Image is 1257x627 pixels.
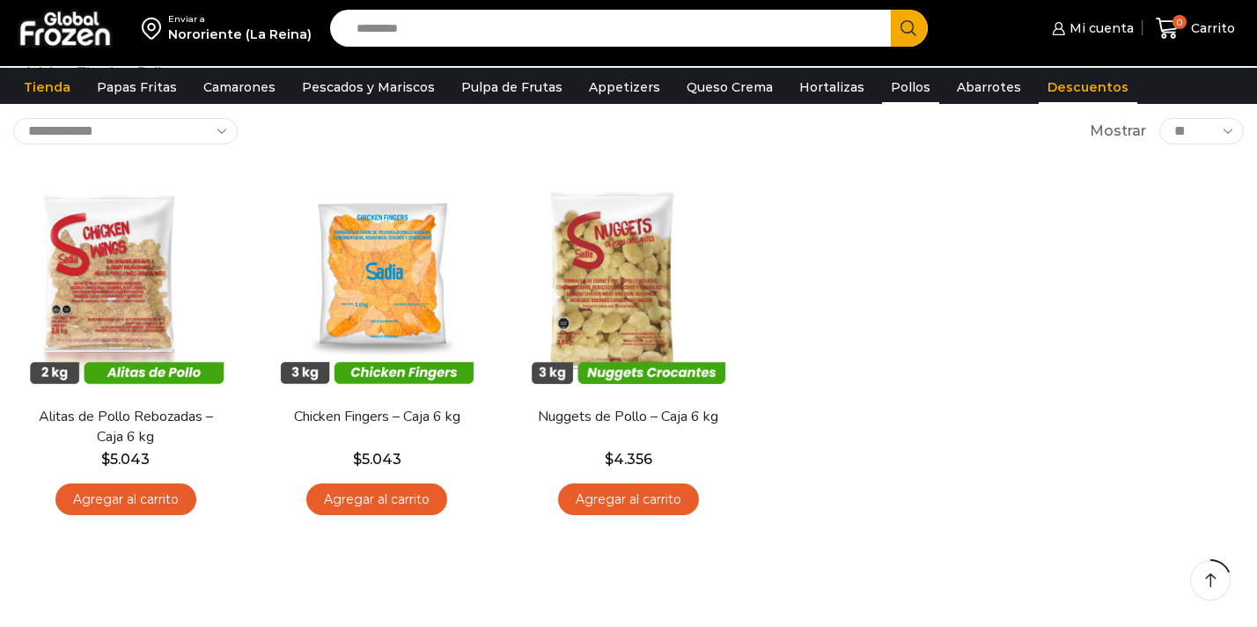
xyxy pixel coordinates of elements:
img: address-field-icon.svg [142,13,168,43]
a: Appetizers [580,70,669,104]
a: Agregar al carrito: “Nuggets de Pollo - Caja 6 kg” [558,483,699,516]
a: Pulpa de Frutas [452,70,571,104]
a: Pescados y Mariscos [293,70,444,104]
a: Queso Crema [678,70,782,104]
bdi: 5.043 [101,451,150,468]
bdi: 4.356 [605,451,652,468]
a: Abarrotes [948,70,1030,104]
a: Pollos [882,70,939,104]
a: Agregar al carrito: “Chicken Fingers - Caja 6 kg” [306,483,447,516]
div: Nororiente (La Reina) [168,26,312,43]
button: Search button [891,10,928,47]
span: Mostrar [1090,122,1146,142]
a: Tienda [15,70,79,104]
span: $ [353,451,362,468]
a: 0 Carrito [1151,8,1239,49]
a: Agregar al carrito: “Alitas de Pollo Rebozadas - Caja 6 kg” [55,483,196,516]
span: $ [101,451,110,468]
a: Mi cuenta [1047,11,1134,46]
a: Alitas de Pollo Rebozadas – Caja 6 kg [25,407,227,447]
a: Hortalizas [790,70,873,104]
bdi: 5.043 [353,451,401,468]
div: Enviar a [168,13,312,26]
span: 0 [1172,15,1187,29]
span: Mi cuenta [1065,19,1134,37]
span: $ [605,451,614,468]
a: Nuggets de Pollo – Caja 6 kg [527,407,730,427]
a: Camarones [195,70,284,104]
select: Pedido de la tienda [13,118,238,144]
a: Papas Fritas [88,70,186,104]
span: Carrito [1187,19,1235,37]
a: Descuentos [1039,70,1137,104]
a: Chicken Fingers – Caja 6 kg [276,407,478,427]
